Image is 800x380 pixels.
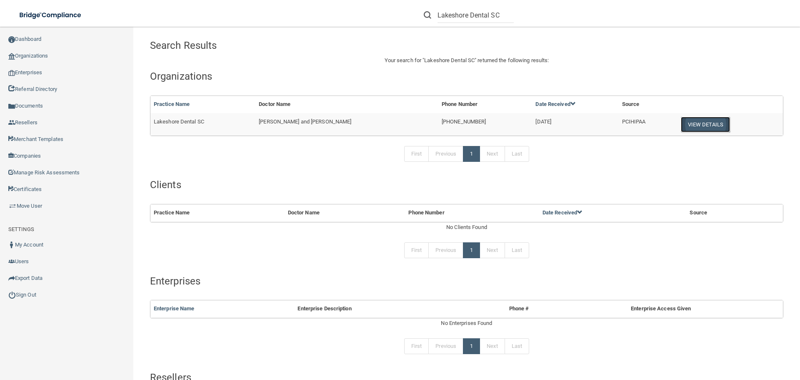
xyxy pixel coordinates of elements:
a: First [404,242,429,258]
th: Doctor Name [255,96,438,113]
img: icon-export.b9366987.png [8,275,15,282]
label: SETTINGS [8,224,34,234]
h4: Clients [150,179,783,190]
a: 1 [463,146,480,162]
th: Enterprise Access Given [559,300,762,317]
div: No Clients Found [150,222,783,232]
th: Doctor Name [285,204,405,221]
a: Practice Name [154,101,190,107]
span: [PHONE_NUMBER] [442,118,486,125]
a: 1 [463,338,480,354]
img: icon-documents.8dae5593.png [8,103,15,110]
span: PCIHIPAA [622,118,646,125]
a: Last [505,338,529,354]
img: ic_dashboard_dark.d01f4a41.png [8,36,15,43]
a: Next [480,242,505,258]
th: Source [686,204,762,221]
span: [PERSON_NAME] and [PERSON_NAME] [259,118,351,125]
img: icon-users.e205127d.png [8,258,15,265]
th: Enterprise Description [294,300,478,317]
a: First [404,338,429,354]
p: Your search for " " returned the following results: [150,55,783,65]
h4: Search Results [150,40,407,51]
img: ic_user_dark.df1a06c3.png [8,242,15,248]
a: Previous [428,338,463,354]
img: ic_power_dark.7ecde6b1.png [8,291,16,299]
th: Practice Name [150,204,285,221]
a: Date Received [542,209,582,216]
h4: Organizations [150,71,783,82]
img: bridge_compliance_login_screen.278c3ca4.svg [12,7,89,24]
span: [DATE] [535,118,551,125]
img: briefcase.64adab9b.png [8,202,17,210]
span: Lakeshore Dental SC [424,57,475,63]
h4: Enterprises [150,276,783,287]
input: Search [437,8,514,23]
th: Phone Number [405,204,539,221]
a: Next [480,338,505,354]
a: First [404,146,429,162]
a: Last [505,146,529,162]
a: Date Received [535,101,575,107]
span: Lakeshore Dental SC [154,118,204,125]
button: View Details [681,117,730,132]
img: ic-search.3b580494.png [424,11,431,19]
a: Previous [428,242,463,258]
img: organization-icon.f8decf85.png [8,53,15,60]
a: Enterprise Name [154,305,195,312]
th: Phone # [478,300,559,317]
a: 1 [463,242,480,258]
a: Previous [428,146,463,162]
th: Phone Number [438,96,532,113]
th: Source [619,96,675,113]
a: Last [505,242,529,258]
img: enterprise.0d942306.png [8,70,15,76]
img: ic_reseller.de258add.png [8,119,15,126]
a: Next [480,146,505,162]
div: No Enterprises Found [150,318,783,328]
